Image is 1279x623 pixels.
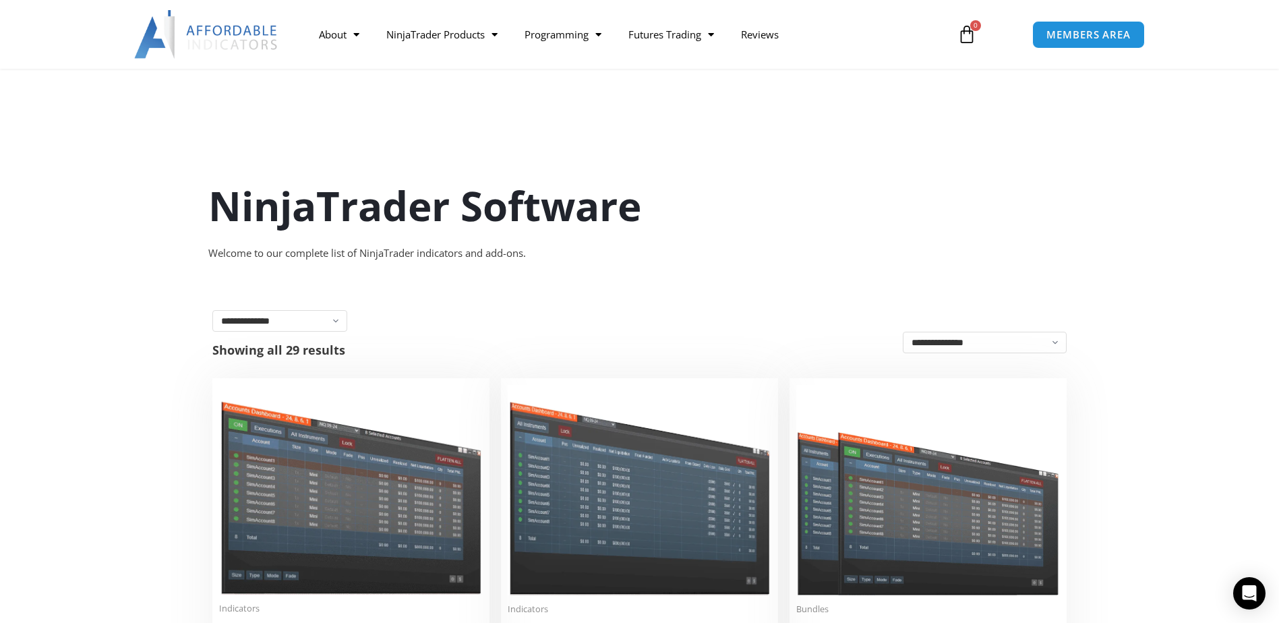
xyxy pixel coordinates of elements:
img: Duplicate Account Actions [219,385,483,595]
a: Reviews [727,19,792,50]
a: Programming [511,19,615,50]
img: Account Risk Manager [508,385,771,595]
h1: NinjaTrader Software [208,177,1071,234]
a: MEMBERS AREA [1032,21,1145,49]
span: Indicators [508,603,771,615]
select: Shop order [903,332,1067,353]
div: Welcome to our complete list of NinjaTrader indicators and add-ons. [208,244,1071,263]
div: Open Intercom Messenger [1233,577,1266,610]
img: Accounts Dashboard Suite [796,385,1060,595]
a: About [305,19,373,50]
a: 0 [937,15,997,54]
span: 0 [970,20,981,31]
p: Showing all 29 results [212,344,345,356]
a: NinjaTrader Products [373,19,511,50]
img: LogoAI | Affordable Indicators – NinjaTrader [134,10,279,59]
span: MEMBERS AREA [1046,30,1131,40]
span: Indicators [219,603,483,614]
nav: Menu [305,19,942,50]
a: Futures Trading [615,19,727,50]
span: Bundles [796,603,1060,615]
